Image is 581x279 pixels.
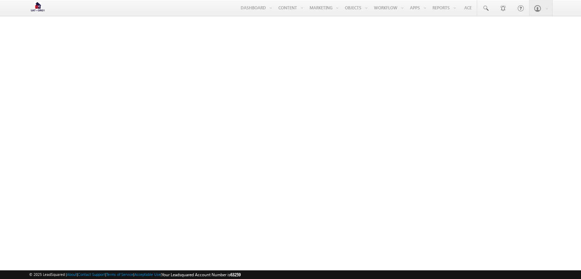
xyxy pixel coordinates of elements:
[29,2,46,14] img: Custom Logo
[162,272,241,277] span: Your Leadsquared Account Number is
[78,272,105,277] a: Contact Support
[29,271,241,278] span: © 2025 LeadSquared | | | | |
[230,272,241,277] span: 63259
[134,272,161,277] a: Acceptable Use
[106,272,133,277] a: Terms of Service
[67,272,77,277] a: About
